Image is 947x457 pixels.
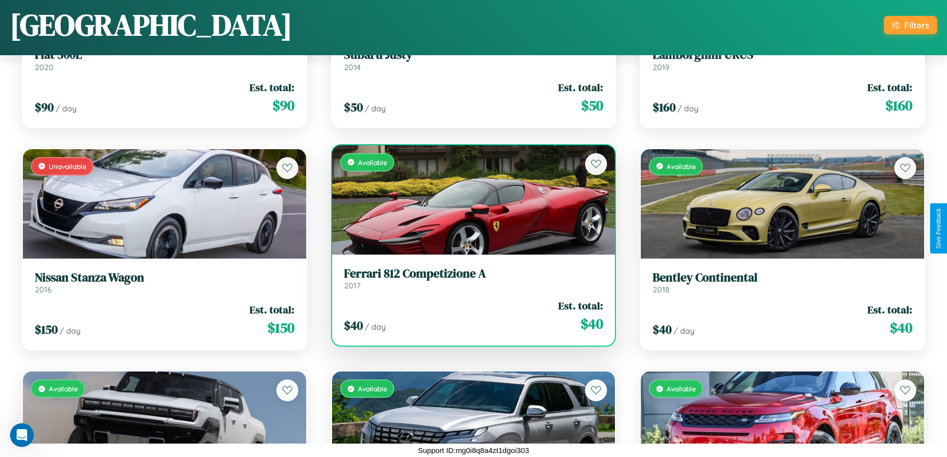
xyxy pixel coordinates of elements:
span: Available [667,384,696,393]
span: $ 50 [581,95,603,115]
span: Est. total: [867,302,912,317]
span: 2016 [35,284,52,294]
span: Available [358,384,387,393]
a: Fiat 500L2020 [35,48,294,72]
button: Filters [884,16,937,34]
span: Est. total: [250,302,294,317]
span: $ 50 [344,99,363,115]
span: / day [678,103,698,113]
span: Est. total: [558,80,603,94]
span: $ 150 [267,318,294,338]
span: Available [667,162,696,171]
span: $ 160 [885,95,912,115]
a: Nissan Stanza Wagon2016 [35,271,294,295]
a: Ferrari 812 Competizione A2017 [344,267,603,291]
span: / day [56,103,77,113]
span: $ 160 [653,99,676,115]
span: / day [365,322,386,332]
iframe: Intercom live chat [10,423,34,447]
h3: Subaru Justy [344,48,603,62]
h3: Bentley Continental [653,271,912,285]
span: 2019 [653,62,670,72]
span: / day [365,103,386,113]
a: Lamborghini URUS2019 [653,48,912,72]
span: $ 40 [344,317,363,334]
span: 2020 [35,62,54,72]
a: Bentley Continental2018 [653,271,912,295]
span: Available [358,158,387,167]
span: Unavailable [49,162,86,171]
span: Est. total: [250,80,294,94]
h3: Fiat 500L [35,48,294,62]
span: Est. total: [867,80,912,94]
span: Available [49,384,78,393]
span: $ 90 [272,95,294,115]
span: 2018 [653,284,670,294]
span: $ 90 [35,99,54,115]
span: 2017 [344,280,360,290]
span: / day [674,326,694,336]
span: $ 40 [581,314,603,334]
span: $ 40 [653,321,672,338]
span: / day [60,326,81,336]
span: $ 40 [890,318,912,338]
a: Subaru Justy2014 [344,48,603,72]
div: Give Feedback [935,208,942,249]
div: Filters [904,20,929,30]
p: Support ID: mg0i8q8a4zt1dgoi303 [418,444,529,457]
span: 2014 [344,62,361,72]
h3: Lamborghini URUS [653,48,912,62]
span: Est. total: [558,298,603,313]
h3: Nissan Stanza Wagon [35,271,294,285]
span: $ 150 [35,321,58,338]
h1: [GEOGRAPHIC_DATA] [10,4,292,45]
h3: Ferrari 812 Competizione A [344,267,603,281]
